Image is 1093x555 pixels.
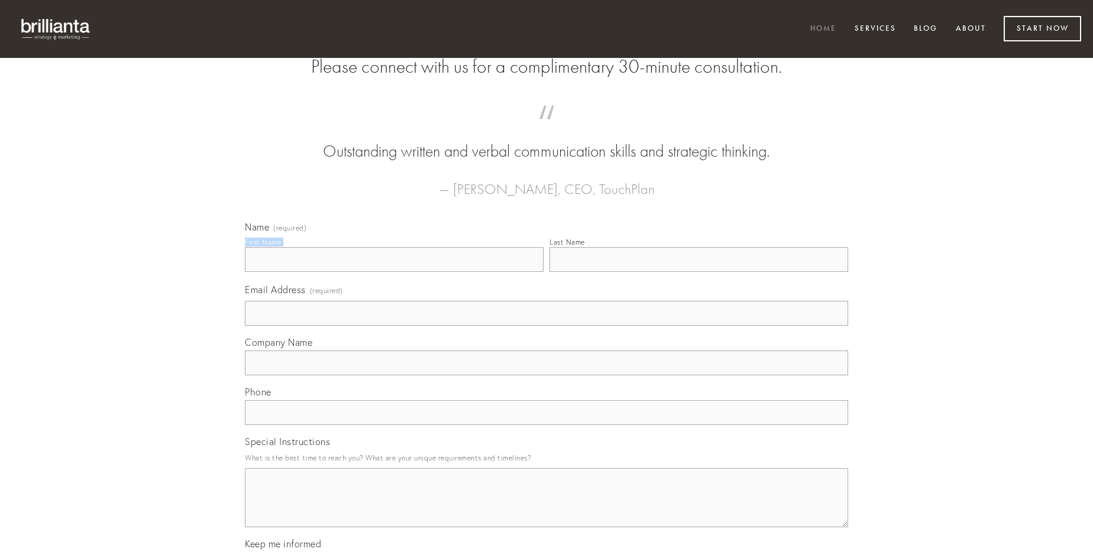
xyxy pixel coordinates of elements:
[245,238,281,246] div: First Name
[906,20,945,39] a: Blog
[549,238,585,246] div: Last Name
[264,163,829,201] figcaption: — [PERSON_NAME], CEO, TouchPlan
[245,538,321,550] span: Keep me informed
[847,20,904,39] a: Services
[12,12,101,46] img: brillianta - research, strategy, marketing
[264,117,829,140] span: “
[245,450,848,466] p: What is the best time to reach you? What are your unique requirements and timelines?
[245,436,330,447] span: Special Instructions
[1004,16,1081,41] a: Start Now
[310,283,343,298] span: (required)
[245,336,312,348] span: Company Name
[273,225,306,232] span: (required)
[948,20,994,39] a: About
[264,117,829,163] blockquote: Outstanding written and verbal communication skills and strategic thinking.
[245,386,271,398] span: Phone
[803,20,844,39] a: Home
[245,221,269,233] span: Name
[245,56,848,78] h2: Please connect with us for a complimentary 30-minute consultation.
[245,284,306,296] span: Email Address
